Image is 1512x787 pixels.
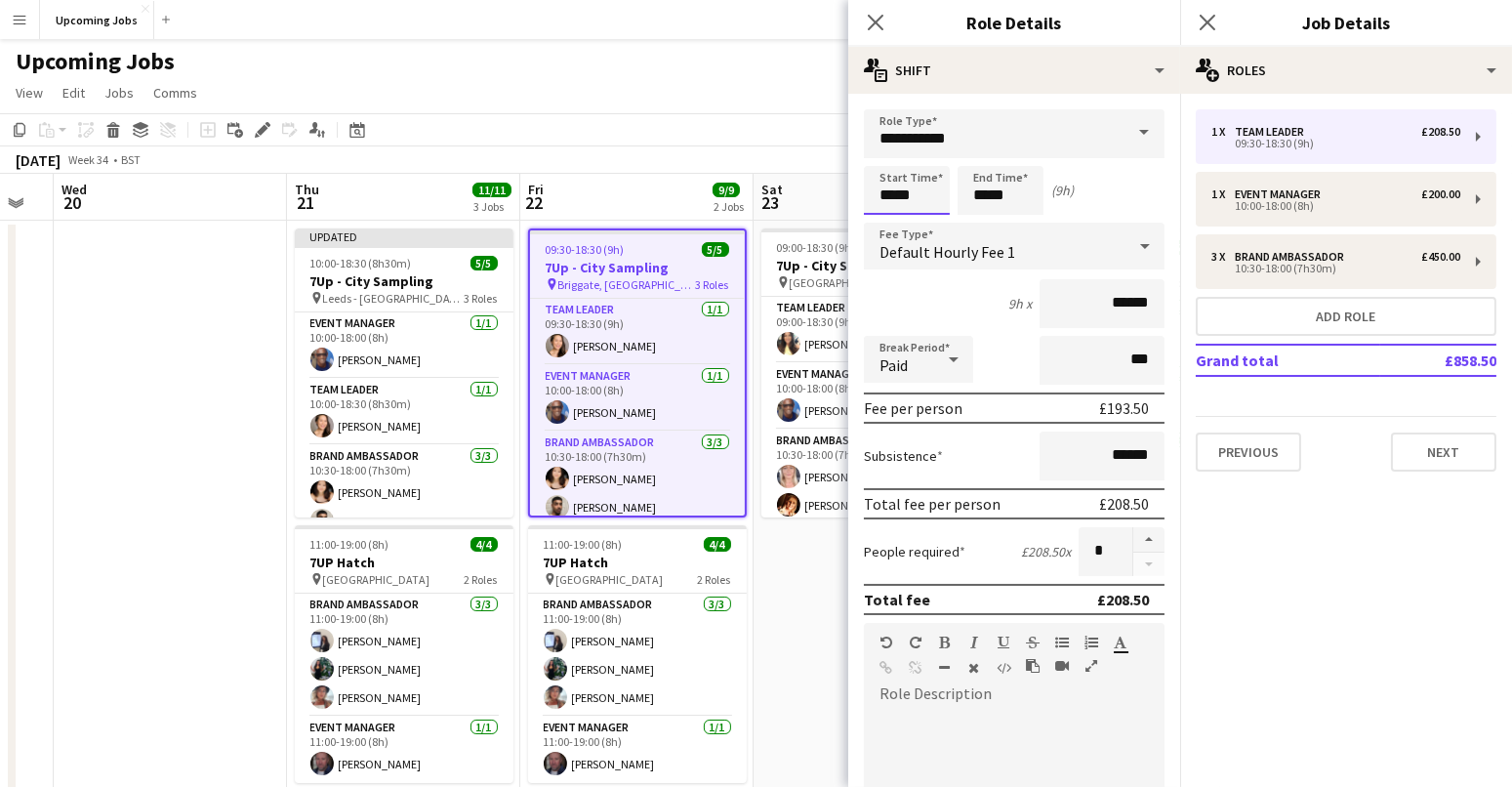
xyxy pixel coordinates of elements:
app-card-role: Team Leader1/110:00-18:30 (8h30m)[PERSON_NAME] [295,379,513,445]
div: £208.50 [1099,494,1149,514]
div: Total fee [864,590,930,609]
div: £208.50 [1421,125,1460,139]
app-card-role: Brand Ambassador3/311:00-19:00 (8h)[PERSON_NAME][PERSON_NAME][PERSON_NAME] [528,594,747,717]
span: 9/9 [713,183,740,197]
h3: 7Up - City Sampling [295,272,513,290]
span: 4/4 [704,537,731,552]
app-job-card: 09:00-18:30 (9h30m)5/57Up - City Sampling [GEOGRAPHIC_DATA]3 RolesTeam Leader1/109:00-18:30 (9h30... [761,228,980,518]
div: Roles [1180,47,1512,94]
button: Next [1391,433,1496,472]
span: 11:00-19:00 (8h) [310,537,389,552]
div: 11:00-19:00 (8h)4/47UP Hatch [GEOGRAPHIC_DATA]2 RolesBrand Ambassador3/311:00-19:00 (8h)[PERSON_N... [295,525,513,783]
div: 09:30-18:30 (9h) [1211,139,1460,148]
div: Total fee per person [864,494,1001,514]
div: Team Leader [1235,125,1312,139]
button: Add role [1196,297,1496,336]
span: 2 Roles [698,572,731,587]
h3: Job Details [1180,10,1512,35]
button: Underline [997,635,1010,650]
div: £208.50 x [1021,543,1071,560]
span: Week 34 [64,152,113,167]
div: 3 x [1211,250,1235,264]
span: 09:30-18:30 (9h) [546,242,625,257]
div: Fee per person [864,398,962,418]
app-card-role: Event Manager1/110:00-18:00 (8h)[PERSON_NAME] [761,363,980,430]
span: Wed [61,181,87,198]
span: 3 Roles [696,277,729,292]
div: 10:30-18:00 (7h30m) [1211,264,1460,273]
app-card-role: Brand Ambassador3/310:30-18:00 (7h30m)[PERSON_NAME][PERSON_NAME] [530,432,745,555]
label: Subsistence [864,447,943,465]
div: Brand Ambassador [1235,250,1352,264]
div: (9h) [1051,182,1074,199]
div: 1 x [1211,187,1235,201]
button: Horizontal Line [938,660,952,676]
div: £193.50 [1099,398,1149,418]
span: 2 Roles [465,572,498,587]
span: 21 [292,191,319,214]
app-card-role: Brand Ambassador3/311:00-19:00 (8h)[PERSON_NAME][PERSON_NAME][PERSON_NAME] [295,594,513,717]
span: Default Hourly Fee 1 [879,242,1015,262]
app-job-card: 09:30-18:30 (9h)5/57Up - City Sampling Briggate, [GEOGRAPHIC_DATA]3 RolesTeam Leader1/109:30-18:3... [528,228,747,518]
span: View [16,84,43,102]
button: Paste as plain text [1026,658,1040,674]
span: 4/4 [470,537,498,552]
div: £450.00 [1421,250,1460,264]
div: 9h x [1008,295,1032,312]
button: Clear Formatting [967,660,981,676]
td: Grand total [1196,345,1380,376]
h3: Role Details [848,10,1180,35]
h1: Upcoming Jobs [16,47,175,76]
span: 11:00-19:00 (8h) [544,537,623,552]
span: Edit [62,84,85,102]
button: Undo [879,635,893,650]
div: Shift [848,47,1180,94]
span: Leeds - [GEOGRAPHIC_DATA] [323,291,465,306]
span: Jobs [104,84,134,102]
button: Upcoming Jobs [40,1,154,39]
span: [GEOGRAPHIC_DATA] [556,572,664,587]
a: Edit [55,80,93,105]
span: 22 [525,191,544,214]
span: 23 [758,191,783,214]
h3: 7Up - City Sampling [761,257,980,274]
button: Text Color [1114,635,1127,650]
app-card-role: Brand Ambassador3/310:30-18:00 (7h30m)[PERSON_NAME][PERSON_NAME] [761,430,980,553]
button: Ordered List [1084,635,1098,650]
app-card-role: Team Leader1/109:00-18:30 (9h30m)[PERSON_NAME] [761,297,980,363]
h3: 7Up - City Sampling [530,259,745,276]
app-card-role: Brand Ambassador3/310:30-18:00 (7h30m)[PERSON_NAME][PERSON_NAME] [295,445,513,568]
button: Fullscreen [1084,658,1098,674]
h3: 7UP Hatch [295,554,513,571]
span: 5/5 [470,256,498,270]
span: 11/11 [472,183,511,197]
span: 20 [59,191,87,214]
app-card-role: Event Manager1/111:00-19:00 (8h)[PERSON_NAME] [295,717,513,783]
app-job-card: 11:00-19:00 (8h)4/47UP Hatch [GEOGRAPHIC_DATA]2 RolesBrand Ambassador3/311:00-19:00 (8h)[PERSON_N... [528,525,747,783]
div: 1 x [1211,125,1235,139]
button: Unordered List [1055,635,1069,650]
div: [DATE] [16,150,61,170]
div: £200.00 [1421,187,1460,201]
span: Fri [528,181,544,198]
span: Comms [153,84,197,102]
app-card-role: Event Manager1/110:00-18:00 (8h)[PERSON_NAME] [530,365,745,432]
a: View [8,80,51,105]
div: 3 Jobs [473,199,511,214]
div: 2 Jobs [714,199,744,214]
app-card-role: Team Leader1/109:30-18:30 (9h)[PERSON_NAME] [530,299,745,365]
h3: 7UP Hatch [528,554,747,571]
label: People required [864,543,965,560]
button: Previous [1196,433,1301,472]
span: Thu [295,181,319,198]
span: 3 Roles [465,291,498,306]
span: Sat [761,181,783,198]
button: Increase [1133,527,1165,553]
div: Updated [295,228,513,244]
div: Updated10:00-18:30 (8h30m)5/57Up - City Sampling Leeds - [GEOGRAPHIC_DATA]3 RolesEvent Manager1/1... [295,228,513,518]
span: 5/5 [702,242,729,257]
button: Insert video [1055,658,1069,674]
